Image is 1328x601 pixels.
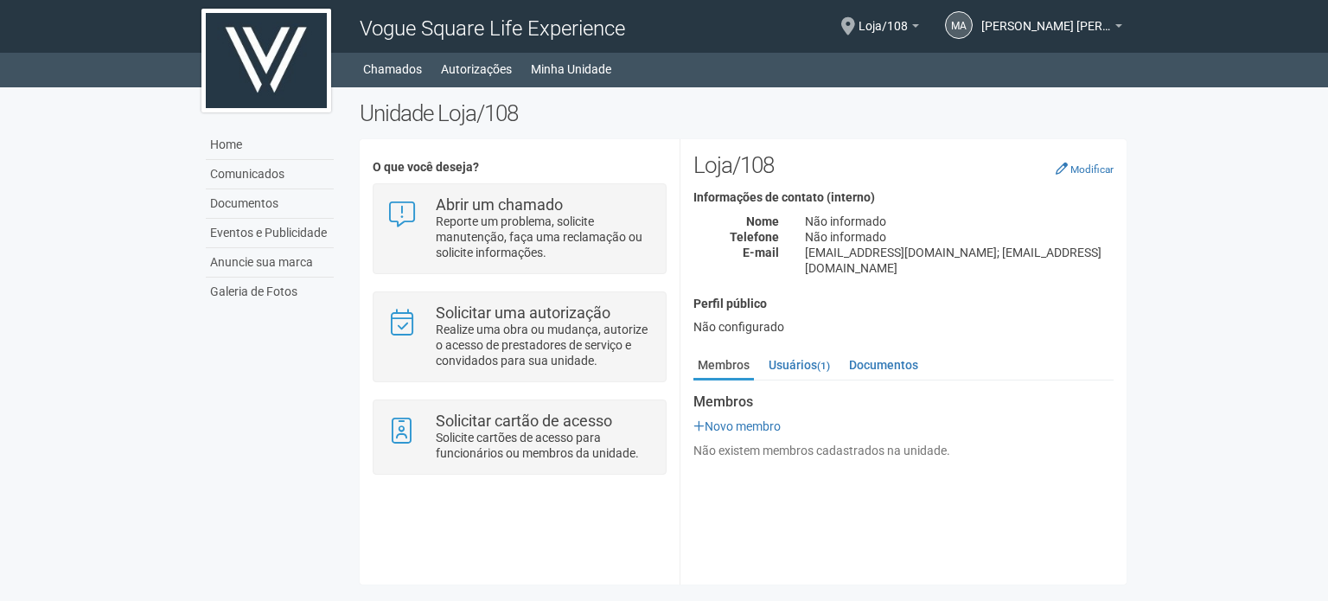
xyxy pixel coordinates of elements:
p: Reporte um problema, solicite manutenção, faça uma reclamação ou solicite informações. [436,214,653,260]
div: Não configurado [693,319,1114,335]
h4: Informações de contato (interno) [693,191,1114,204]
strong: Nome [746,214,779,228]
span: Loja/108 [859,3,908,33]
strong: Solicitar cartão de acesso [436,412,612,430]
a: Solicitar cartão de acesso Solicite cartões de acesso para funcionários ou membros da unidade. [386,413,652,461]
a: Membros [693,352,754,380]
div: Não existem membros cadastrados na unidade. [693,443,1114,458]
h2: Unidade Loja/108 [360,100,1127,126]
strong: Membros [693,394,1114,410]
a: Solicitar uma autorização Realize uma obra ou mudança, autorize o acesso de prestadores de serviç... [386,305,652,368]
a: Abrir um chamado Reporte um problema, solicite manutenção, faça uma reclamação ou solicite inform... [386,197,652,260]
h4: O que você deseja? [373,161,666,174]
span: Mari Angela Fernandes [981,3,1111,33]
a: Minha Unidade [531,57,611,81]
a: Comunicados [206,160,334,189]
div: Não informado [792,229,1127,245]
a: [PERSON_NAME] [PERSON_NAME] [981,22,1122,35]
p: Solicite cartões de acesso para funcionários ou membros da unidade. [436,430,653,461]
h2: Loja/108 [693,152,1114,178]
img: logo.jpg [201,9,331,112]
small: Modificar [1070,163,1114,176]
a: Modificar [1056,162,1114,176]
a: Loja/108 [859,22,919,35]
strong: Solicitar uma autorização [436,304,610,322]
strong: Abrir um chamado [436,195,563,214]
a: Galeria de Fotos [206,278,334,306]
small: (1) [817,360,830,372]
a: Usuários(1) [764,352,834,378]
a: Autorizações [441,57,512,81]
span: Vogue Square Life Experience [360,16,625,41]
a: Home [206,131,334,160]
a: Eventos e Publicidade [206,219,334,248]
a: Documentos [206,189,334,219]
a: MA [945,11,973,39]
div: Não informado [792,214,1127,229]
div: [EMAIL_ADDRESS][DOMAIN_NAME]; [EMAIL_ADDRESS][DOMAIN_NAME] [792,245,1127,276]
strong: Telefone [730,230,779,244]
a: Novo membro [693,419,781,433]
h4: Perfil público [693,297,1114,310]
p: Realize uma obra ou mudança, autorize o acesso de prestadores de serviço e convidados para sua un... [436,322,653,368]
a: Chamados [363,57,422,81]
strong: E-mail [743,246,779,259]
a: Anuncie sua marca [206,248,334,278]
a: Documentos [845,352,923,378]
